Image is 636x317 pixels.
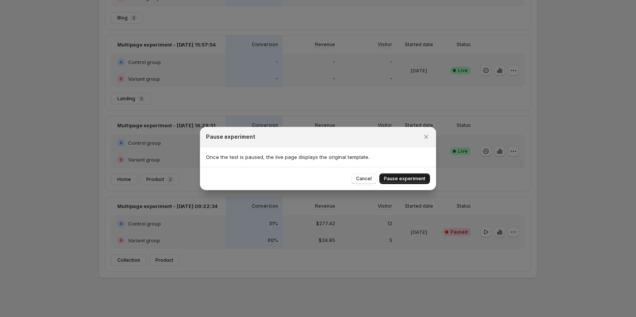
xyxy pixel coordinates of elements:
[206,133,255,141] h2: Pause experiment
[352,173,376,184] button: Cancel
[384,176,425,182] span: Pause experiment
[206,153,430,161] p: Once the test is paused, the live page displays the original template.
[421,131,431,142] button: Close
[379,173,430,184] button: Pause experiment
[356,176,372,182] span: Cancel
